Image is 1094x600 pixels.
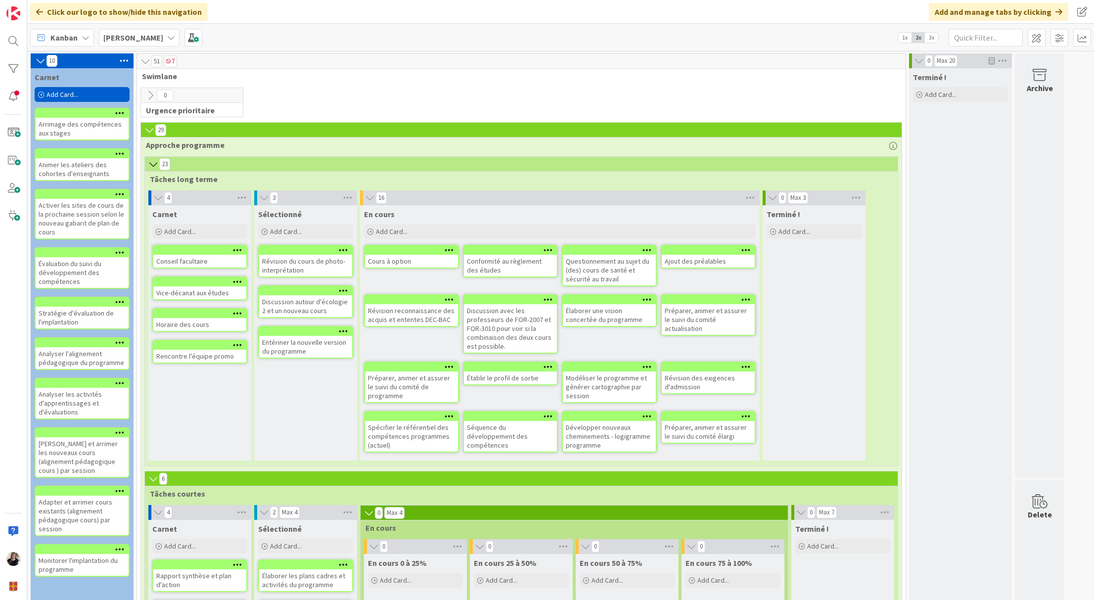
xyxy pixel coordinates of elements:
div: Stratégie d'évaluation de l'implantation [36,307,129,328]
div: Questionnement au sujet du (des) cours de santé et sécurité au travail [563,255,656,285]
div: Animer les ateliers des cohortes d'enseignants [36,158,129,180]
span: 0 [697,541,705,553]
span: Add Card... [697,576,729,585]
div: Analyser les activités d'apprentissages et d'évaluations [36,379,129,418]
div: Séquence du développement des compétences [464,412,557,452]
div: Activer les sites de cours de la prochaine session selon le nouveau gabarit de plan de cours [36,199,129,238]
span: Add Card... [807,542,839,551]
span: En cours [364,209,395,219]
div: Add and manage tabs by clicking [929,3,1068,21]
span: En cours 75 à 100% [685,558,752,568]
span: Kanban [50,32,78,44]
span: 6 [159,473,167,485]
span: Add Card... [925,90,957,99]
div: Conseil facultaire [153,255,246,268]
span: Approche programme [146,140,889,150]
div: Questionnement au sujet du (des) cours de santé et sécurité au travail [563,246,656,285]
span: Carnet [35,72,59,82]
span: 51 [151,55,162,67]
div: Cours à option [365,246,458,268]
div: Stratégie d'évaluation de l'implantation [36,298,129,328]
span: En cours 25 à 50% [474,558,537,568]
div: Révision du cours de photo-interprétation [259,246,352,277]
div: Élaborer une vision concertée du programme [563,304,656,326]
div: Discussion avec les professeurs de FOR-2007 et FOR-3010 pour voir si la combinaison des deux cour... [464,295,557,353]
div: Séquence du développement des compétences [464,421,557,452]
div: Entériner la nouvelle version du programme [259,327,352,358]
div: Révision des exigences d'admission [662,371,755,393]
div: [PERSON_NAME] et arrimer les nouveaux cours (alignement pédagogique cours ) par session [36,437,129,477]
div: Rencontre l'équipe promo [153,341,246,363]
div: Préparer, animer et assurer le suivi du comité élargi [662,412,755,443]
div: Adapter et arrimer cours existants (alignement pédagogique cours) par session [36,496,129,535]
div: Max 3 [790,195,806,200]
div: Conformité au règlement des études [464,246,557,277]
div: Vice-décanat aux études [153,286,246,299]
img: avatar [6,580,20,594]
span: 3x [925,33,938,43]
input: Quick Filter... [949,29,1023,46]
div: Max 20 [937,58,955,63]
div: Rapport synthèse et plan d'action [153,560,246,591]
div: Max 4 [387,510,402,515]
span: 0 [925,55,933,67]
div: Rapport synthèse et plan d'action [153,569,246,591]
div: Entériner la nouvelle version du programme [259,336,352,358]
div: Révision des exigences d'admission [662,363,755,393]
div: Cours à option [365,255,458,268]
b: [PERSON_NAME] [103,33,163,43]
div: Évaluation du suivi du développement des compétences [36,257,129,288]
span: 10 [46,55,57,67]
div: Max 7 [819,510,834,515]
div: Ajout des préalables [662,246,755,268]
div: Conseil facultaire [153,246,246,268]
span: 7 [164,55,177,67]
div: Préparer, animer et assurer le suivi du comité de programme [365,371,458,402]
div: Conformité au règlement des études [464,255,557,277]
span: Add Card... [592,576,623,585]
span: 4 [164,507,172,518]
div: Monitorer l'implantation du programme [36,554,129,576]
span: 1x [898,33,912,43]
span: Urgence prioritaire [146,105,230,115]
span: Add Card... [486,576,517,585]
span: 0 [807,507,815,518]
div: Delete [1028,508,1052,520]
div: Click our logo to show/hide this navigation [30,3,208,21]
div: Développer nouveaux cheminements - logigramme programme [563,412,656,452]
div: Établir le profil de sortie [464,363,557,384]
div: Horaire des cours [153,318,246,331]
div: Discussion autour d'écologie 2 et un nouveau cours [259,295,352,317]
div: Préparer, animer et assurer le suivi du comité élargi [662,421,755,443]
img: MB [6,552,20,566]
div: Spécifier le référentiel des compétences programmes (actuel) [365,412,458,452]
span: Tâches courtes [150,489,885,499]
span: Carnet [152,209,177,219]
div: Horaire des cours [153,309,246,331]
span: Sélectionné [258,209,302,219]
span: Tâches long terme [150,174,885,184]
div: Arrimage des compétences aux stages [36,109,129,139]
span: 4 [164,192,172,204]
div: Modéliser le programme et générer cartographie par session [563,363,656,402]
span: Terminé ! [795,524,829,534]
span: En cours 50 à 75% [580,558,642,568]
span: En cours 0 à 25% [368,558,427,568]
div: Archive [1027,82,1053,94]
span: 29 [155,124,166,136]
div: Modéliser le programme et générer cartographie par session [563,371,656,402]
span: Add Card... [164,542,196,551]
div: Rencontre l'équipe promo [153,350,246,363]
span: Add Card... [376,227,408,236]
span: Sélectionné [258,524,302,534]
div: Élaborer les plans cadres et activités du programme [259,569,352,591]
span: 23 [159,158,170,170]
div: Préparer, animer et assurer le suivi du comité de programme [365,363,458,402]
div: Vice-décanat aux études [153,277,246,299]
div: Préparer, animer et assurer le suivi du comité actualisation [662,295,755,335]
span: 3 [270,192,278,204]
span: Add Card... [270,542,302,551]
div: Révision reconnaissance des acquis et ententes DEC-BAC [365,304,458,326]
span: 0 [375,507,383,519]
span: Add Card... [380,576,411,585]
